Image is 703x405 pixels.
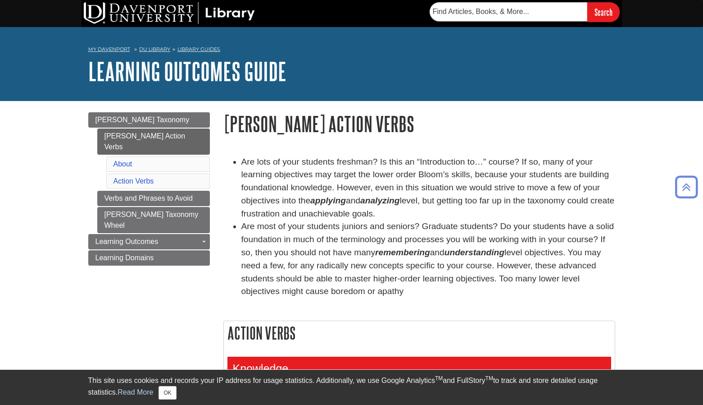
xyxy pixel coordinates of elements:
div: This site uses cookies and records your IP address for usage statistics. Additionally, we use Goo... [88,375,615,400]
input: Find Articles, Books, & More... [430,2,587,21]
form: Searches DU Library's articles, books, and more [430,2,620,22]
a: About [113,160,132,168]
div: Guide Page Menu [88,112,210,266]
a: [PERSON_NAME] Taxonomy [88,112,210,128]
nav: breadcrumb [88,43,615,58]
a: DU Library [139,46,170,52]
a: Learning Outcomes Guide [88,57,286,85]
button: Close [159,386,176,400]
sup: TM [435,375,443,382]
em: remembering [375,248,430,257]
a: My Davenport [88,46,130,53]
img: DU Library [84,2,255,24]
a: Back to Top [672,181,701,193]
a: [PERSON_NAME] Taxonomy Wheel [97,207,210,233]
input: Search [587,2,620,22]
li: Are lots of your students freshman? Is this an “Introduction to…” course? If so, many of your lea... [241,156,615,221]
a: Learning Outcomes [88,234,210,249]
em: understanding [444,248,504,257]
strong: applying [310,196,346,205]
h2: Action Verbs [224,321,615,345]
a: Action Verbs [113,177,154,185]
a: Library Guides [177,46,220,52]
h3: Knowledge [228,358,610,380]
a: Read More [118,388,153,396]
a: Verbs and Phrases to Avoid [97,191,210,206]
li: Are most of your students juniors and seniors? Graduate students? Do your students have a solid f... [241,220,615,298]
sup: TM [485,375,493,382]
h1: [PERSON_NAME] Action Verbs [223,112,615,135]
span: Learning Domains [95,254,154,262]
a: [PERSON_NAME] Action Verbs [97,129,210,155]
a: Learning Domains [88,250,210,266]
span: Learning Outcomes [95,238,159,245]
strong: analyzing [360,196,399,205]
span: [PERSON_NAME] Taxonomy [95,116,190,124]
